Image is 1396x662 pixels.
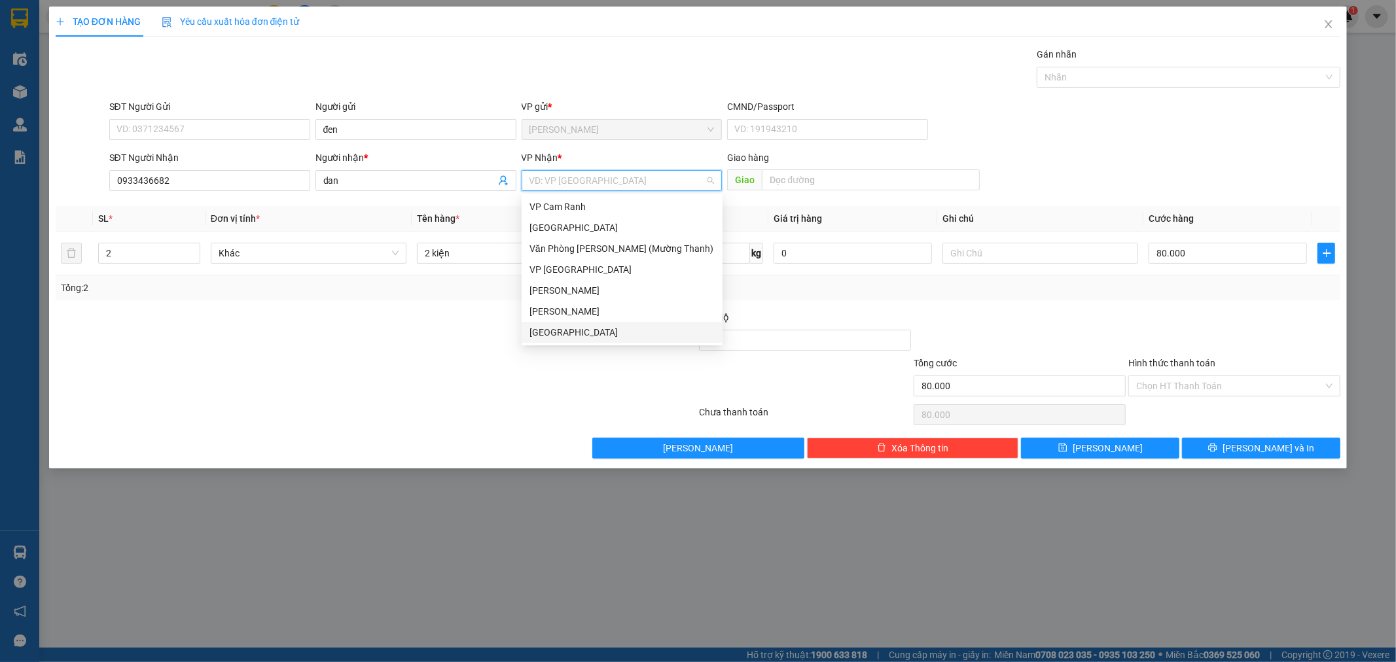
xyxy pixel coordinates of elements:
button: delete [61,243,82,264]
span: kg [750,243,763,264]
div: VP [GEOGRAPHIC_DATA] [529,262,715,277]
div: VP Cam Ranh [529,200,715,214]
div: Văn Phòng [PERSON_NAME] (Mường Thanh) [529,241,715,256]
span: SL [98,213,109,224]
img: icon [162,17,172,27]
div: VP Ninh Hòa [522,259,723,280]
div: VP Cam Ranh [522,196,723,217]
button: deleteXóa Thông tin [807,438,1019,459]
button: [PERSON_NAME] [592,438,804,459]
div: Tổng: 2 [61,281,539,295]
label: Hình thức thanh toán [1128,358,1215,368]
input: VD: Bàn, Ghế [417,243,613,264]
th: Ghi chú [937,206,1143,232]
div: Văn Phòng Trần Phú (Mường Thanh) [522,238,723,259]
div: [GEOGRAPHIC_DATA] [529,220,715,235]
div: Lê Hồng Phong [522,280,723,301]
span: user-add [498,175,509,186]
input: Dọc đường [762,169,980,190]
label: Gán nhãn [1037,49,1077,60]
span: VP Nhận [522,152,558,163]
span: Giá trị hàng [774,213,822,224]
div: [GEOGRAPHIC_DATA] [529,325,715,340]
span: Tên hàng [417,213,459,224]
span: Lê Hồng Phong [529,120,715,139]
div: Chưa thanh toán [698,405,913,428]
span: Cước hàng [1149,213,1194,224]
div: [PERSON_NAME] [529,283,715,298]
div: Người nhận [315,150,516,165]
div: Người gửi [315,99,516,114]
span: plus [56,17,65,26]
span: Khác [219,243,399,263]
div: SĐT Người Nhận [109,150,310,165]
div: Nha Trang [522,322,723,343]
button: printer[PERSON_NAME] và In [1182,438,1340,459]
div: VP gửi [522,99,723,114]
div: [PERSON_NAME] [529,304,715,319]
div: CMND/Passport [727,99,928,114]
span: delete [877,443,886,453]
button: plus [1317,243,1335,264]
span: save [1058,443,1067,453]
span: plus [1318,248,1334,258]
input: 0 [774,243,932,264]
span: TẠO ĐƠN HÀNG [56,16,141,27]
span: [PERSON_NAME] và In [1223,441,1314,455]
span: Tổng cước [914,358,957,368]
button: Close [1310,7,1347,43]
span: Giao [727,169,762,190]
span: Xóa Thông tin [891,441,948,455]
div: Phạm Ngũ Lão [522,301,723,322]
div: Đà Lạt [522,217,723,238]
span: Giao hàng [727,152,769,163]
span: printer [1208,443,1217,453]
div: SĐT Người Gửi [109,99,310,114]
span: [PERSON_NAME] [1073,441,1143,455]
button: save[PERSON_NAME] [1021,438,1179,459]
span: Yêu cầu xuất hóa đơn điện tử [162,16,300,27]
span: [PERSON_NAME] [663,441,733,455]
span: close [1323,19,1334,29]
span: Đơn vị tính [211,213,260,224]
input: Ghi Chú [942,243,1138,264]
